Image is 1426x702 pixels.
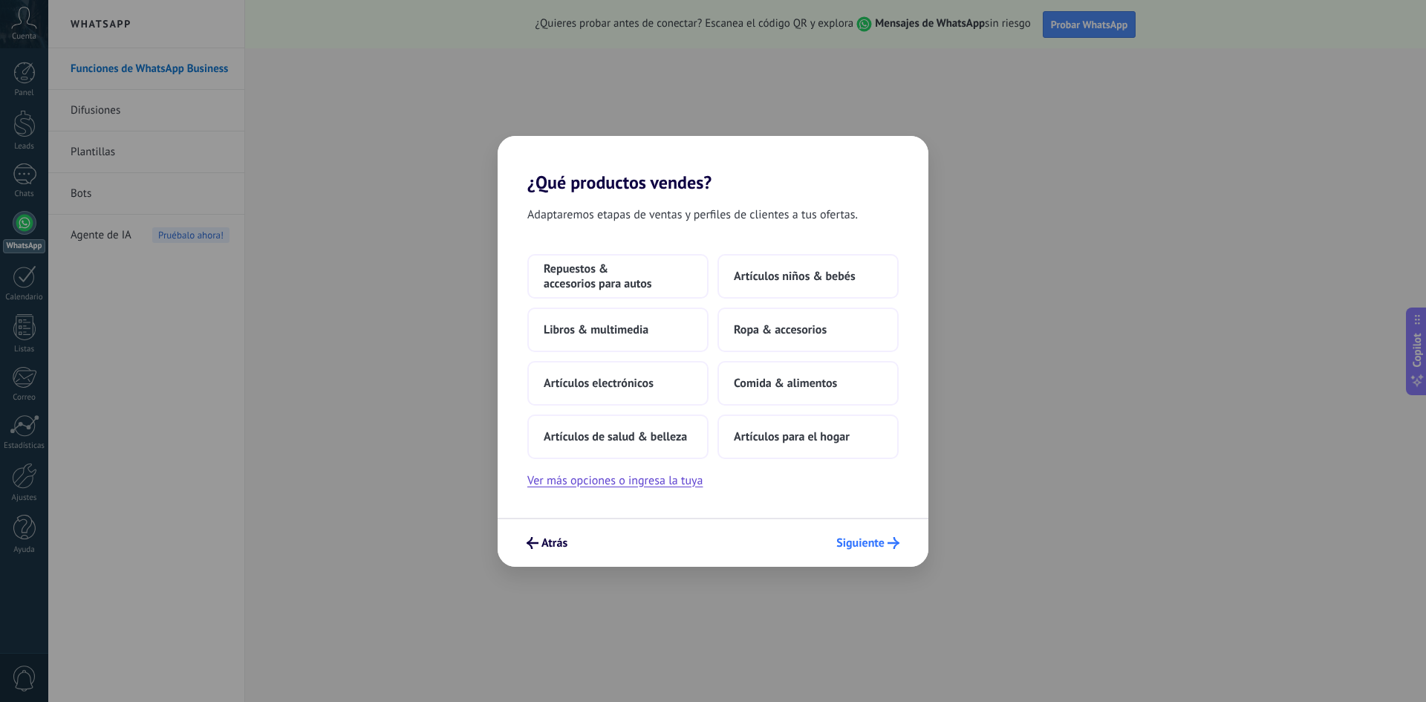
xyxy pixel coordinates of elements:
span: Repuestos & accesorios para autos [544,261,692,291]
button: Artículos de salud & belleza [527,415,709,459]
button: Siguiente [830,530,906,556]
button: Repuestos & accesorios para autos [527,254,709,299]
button: Ropa & accesorios [717,308,899,352]
span: Siguiente [836,538,885,548]
button: Artículos electrónicos [527,361,709,406]
button: Atrás [520,530,574,556]
h2: ¿Qué productos vendes? [498,136,928,193]
button: Ver más opciones o ingresa la tuya [527,471,703,490]
span: Libros & multimedia [544,322,648,337]
button: Artículos niños & bebés [717,254,899,299]
span: Artículos de salud & belleza [544,429,687,444]
span: Ropa & accesorios [734,322,827,337]
span: Artículos niños & bebés [734,269,856,284]
button: Libros & multimedia [527,308,709,352]
button: Comida & alimentos [717,361,899,406]
button: Artículos para el hogar [717,415,899,459]
span: Artículos para el hogar [734,429,850,444]
span: Atrás [541,538,567,548]
span: Adaptaremos etapas de ventas y perfiles de clientes a tus ofertas. [527,205,858,224]
span: Artículos electrónicos [544,376,654,391]
span: Comida & alimentos [734,376,837,391]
